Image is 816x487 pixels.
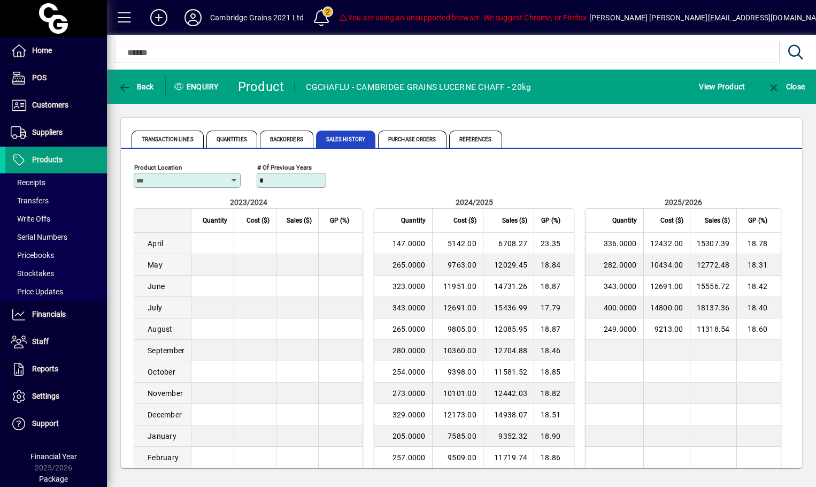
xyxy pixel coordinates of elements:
span: Sales ($) [502,215,527,226]
button: Back [116,77,157,96]
span: Receipts [11,178,45,187]
span: 18.46 [541,346,560,355]
span: 9352.32 [498,432,527,440]
app-page-header-button: Back [107,77,166,96]
button: Close [765,77,807,96]
a: Home [5,37,107,64]
span: 18.60 [748,325,767,333]
span: Quantity [401,215,426,226]
span: POS [32,73,47,82]
td: August [134,318,191,340]
span: Sales ($) [705,215,730,226]
span: View Product [699,78,745,95]
span: 205.0000 [392,432,426,440]
span: 282.0000 [604,261,637,269]
span: Cost ($) [247,215,270,226]
span: Sales History [316,131,375,148]
span: Sales ($) [287,215,312,226]
span: 10434.00 [650,261,683,269]
span: Settings [32,392,59,400]
a: Receipts [5,173,107,192]
span: References [449,131,502,148]
td: April [134,233,191,254]
span: You are using an unsupported browser. We suggest Chrome, or Firefox. [338,13,589,22]
button: View Product [696,77,748,96]
span: Transfers [11,196,49,205]
span: 12691.00 [443,303,476,312]
span: GP (%) [748,215,767,226]
span: 18.85 [541,368,560,376]
span: 17.79 [541,303,560,312]
span: 280.0000 [392,346,426,355]
span: 6708.27 [498,239,527,248]
td: June [134,276,191,297]
span: 9398.00 [448,368,476,376]
span: 10360.00 [443,346,476,355]
span: Close [767,82,805,91]
span: 329.0000 [392,410,426,419]
span: 336.0000 [604,239,637,248]
span: 12029.45 [494,261,527,269]
span: 11318.54 [697,325,730,333]
td: October [134,361,191,383]
span: 11581.52 [494,368,527,376]
td: September [134,340,191,361]
span: Quantities [206,131,257,148]
span: 9763.00 [448,261,476,269]
span: 15556.72 [697,282,730,291]
span: 15307.39 [697,239,730,248]
td: February [134,447,191,468]
span: Customers [32,101,68,109]
app-page-header-button: Close enquiry [756,77,816,96]
span: Products [32,155,63,164]
span: 23.35 [541,239,560,248]
td: December [134,404,191,425]
span: Financials [32,310,66,318]
a: Transfers [5,192,107,210]
a: Serial Numbers [5,228,107,246]
span: 343.0000 [604,282,637,291]
span: 18.40 [748,303,767,312]
a: POS [5,65,107,92]
span: 323.0000 [392,282,426,291]
span: Write Offs [11,215,50,223]
div: Product [238,78,284,95]
span: Transaction Lines [132,131,204,148]
a: Customers [5,92,107,119]
span: 9509.00 [448,453,476,462]
span: Back [118,82,154,91]
span: 2024/2025 [456,198,493,207]
span: 18.31 [748,261,767,269]
span: Package [39,475,68,483]
a: Reports [5,356,107,383]
span: 254.0000 [392,368,426,376]
a: Support [5,410,107,437]
mat-label: Product Location [134,164,182,171]
mat-label: # of previous years [257,164,312,171]
span: 343.0000 [392,303,426,312]
button: Add [142,8,176,27]
span: 2025/2026 [665,198,702,207]
td: January [134,425,191,447]
span: 14938.07 [494,410,527,419]
span: Pricebooks [11,251,54,260]
a: Financials [5,301,107,328]
span: Quantity [612,215,637,226]
span: 14800.00 [650,303,683,312]
span: 400.0000 [604,303,637,312]
a: Suppliers [5,119,107,146]
span: 12432.00 [650,239,683,248]
span: 18.82 [541,389,560,398]
span: Home [32,46,52,55]
td: November [134,383,191,404]
span: 18.78 [748,239,767,248]
a: Pricebooks [5,246,107,264]
span: 7585.00 [448,432,476,440]
span: 18.87 [541,325,560,333]
a: Settings [5,383,107,410]
span: 12704.88 [494,346,527,355]
span: Reports [32,364,58,373]
span: 5142.00 [448,239,476,248]
span: 10101.00 [443,389,476,398]
span: 18.51 [541,410,560,419]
